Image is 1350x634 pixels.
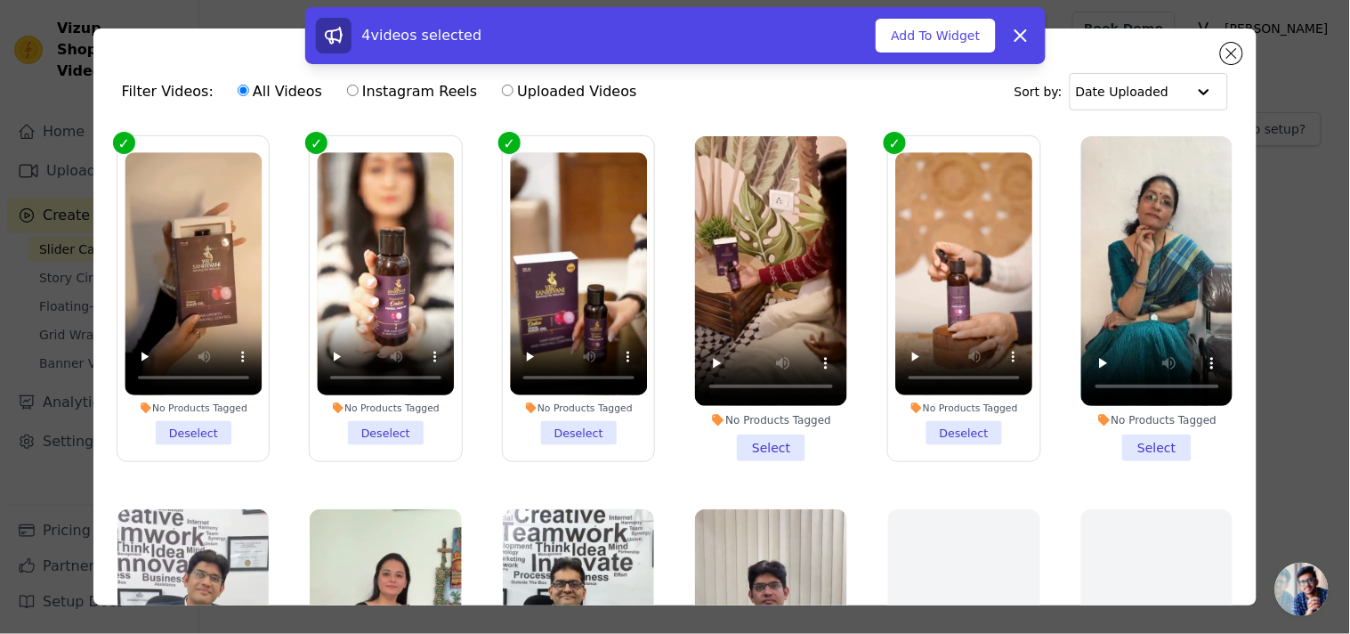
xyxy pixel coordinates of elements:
[362,27,482,44] span: 4 videos selected
[125,402,262,414] div: No Products Tagged
[501,80,637,103] label: Uploaded Videos
[1015,73,1229,110] div: Sort by:
[122,71,647,112] div: Filter Videos:
[237,80,323,103] label: All Videos
[510,402,647,414] div: No Products Tagged
[1081,413,1233,427] div: No Products Tagged
[346,80,478,103] label: Instagram Reels
[318,402,455,414] div: No Products Tagged
[896,402,1033,414] div: No Products Tagged
[695,413,847,427] div: No Products Tagged
[876,19,995,53] button: Add To Widget
[1275,563,1329,616] a: Open chat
